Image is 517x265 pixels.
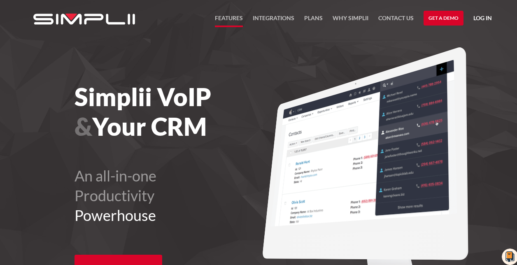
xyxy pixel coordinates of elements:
img: Simplii [33,14,135,25]
a: Get a Demo [424,11,463,26]
a: FEATURES [215,13,243,27]
span: Powerhouse [75,206,156,224]
a: Contact US [378,13,414,28]
a: Why Simplii [333,13,368,28]
a: Integrations [253,13,294,28]
h2: An all-in-one Productivity [75,166,304,225]
span: & [75,112,92,141]
a: Plans [304,13,323,28]
h1: Simplii VoIP Your CRM [75,82,304,141]
a: Log in [473,13,492,26]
